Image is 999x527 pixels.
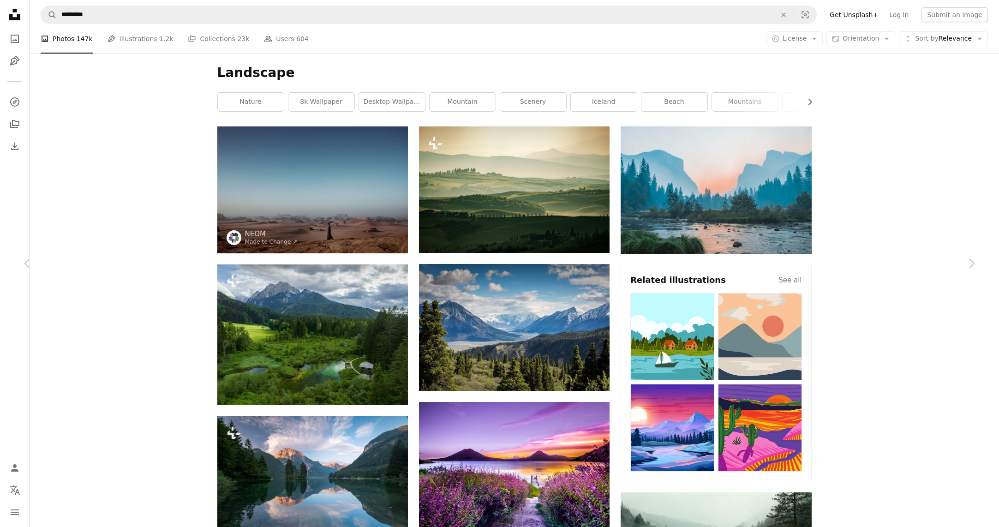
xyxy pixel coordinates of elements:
a: Illustrations 1.2k [108,24,173,54]
img: premium_vector-1711987786379-aeea5e7e935e [630,384,714,471]
a: mountains [712,93,778,111]
a: Photos [6,30,24,48]
span: License [783,35,807,42]
a: a lake surrounded by mountains and trees under a cloudy sky [217,474,408,482]
button: Menu [6,503,24,521]
a: NEOM [245,229,298,239]
button: Search Unsplash [41,6,57,24]
a: a view of rolling hills with trees in the foreground [419,185,610,193]
button: scroll list to the right [802,93,812,111]
a: mountain [430,93,496,111]
a: See all [778,275,802,286]
img: Go to NEOM's profile [227,230,241,245]
a: Users 604 [264,24,308,54]
a: Log in / Sign up [6,459,24,477]
button: License [766,31,823,46]
img: a view of rolling hills with trees in the foreground [419,126,610,253]
span: Sort by [915,35,938,42]
span: 23k [237,34,249,44]
h4: Related illustrations [630,275,726,286]
form: Find visuals sitewide [41,6,817,24]
a: iceland [571,93,637,111]
button: Submit an image [921,7,988,22]
a: brown wooden dock between lavender flower field near body of water during golden hour [419,461,610,469]
button: Language [6,481,24,499]
a: Next [944,219,999,308]
a: Log in [884,7,914,22]
a: Explore [6,93,24,111]
img: premium_vector-1721494020721-45d7295df5e0 [718,293,802,380]
img: premium_vector-1689096935962-4cfad82ec090 [718,384,802,471]
button: Visual search [794,6,816,24]
img: premium_vector-1702650077705-23394d0a0b52 [630,293,714,380]
a: beach [641,93,707,111]
a: green mountain across body of water [419,323,610,331]
span: Orientation [843,35,879,42]
img: a green valley surrounded by mountains and trees [217,264,408,405]
button: Orientation [826,31,895,46]
a: Illustrations [6,52,24,70]
h1: Landscape [217,65,812,81]
a: Get Unsplash+ [824,7,884,22]
img: green mountain across body of water [419,264,610,391]
button: Clear [773,6,794,24]
a: forest [783,93,849,111]
span: Relevance [915,34,972,43]
a: body of water surrounded by trees [621,186,811,194]
a: desktop wallpaper [359,93,425,111]
span: 604 [296,34,309,44]
a: Download History [6,137,24,156]
a: Collections 23k [188,24,249,54]
a: Made to Change ↗ [245,239,298,245]
span: 1.2k [159,34,173,44]
img: a person standing in the middle of a desert [217,126,408,253]
a: nature [218,93,284,111]
a: scenery [500,93,566,111]
a: 8k wallpaper [288,93,354,111]
a: a person standing in the middle of a desert [217,186,408,194]
a: Collections [6,115,24,133]
img: body of water surrounded by trees [621,126,811,254]
button: Sort byRelevance [899,31,988,46]
a: a green valley surrounded by mountains and trees [217,330,408,339]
